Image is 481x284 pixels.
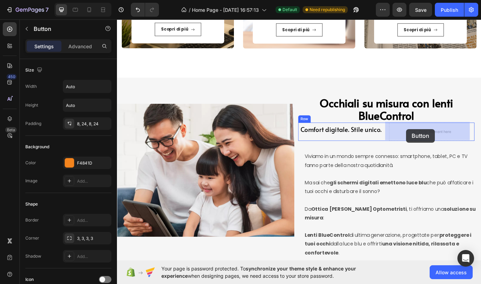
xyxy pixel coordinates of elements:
[77,178,110,184] div: Add...
[430,265,473,279] button: Allow access
[415,7,427,13] span: Save
[161,265,383,279] span: Your page is password protected. To when designing pages, we need access to your store password.
[34,43,54,50] p: Settings
[77,217,110,224] div: Add...
[189,6,191,14] span: /
[7,74,17,80] div: 450
[63,80,111,93] input: Auto
[25,235,39,241] div: Corner
[310,7,345,13] span: Need republishing
[25,120,41,127] div: Padding
[161,266,356,279] span: synchronize your theme style & enhance your experience
[131,3,159,17] div: Undo/Redo
[45,6,49,14] p: 7
[25,66,44,75] div: Size
[25,178,37,184] div: Image
[25,83,37,90] div: Width
[25,102,38,108] div: Height
[441,6,458,14] div: Publish
[77,235,110,242] div: 3, 3, 3, 3
[77,253,110,260] div: Add...
[282,7,297,13] span: Default
[409,3,432,17] button: Save
[68,43,92,50] p: Advanced
[435,3,464,17] button: Publish
[25,253,41,259] div: Shadow
[5,127,17,133] div: Beta
[77,121,110,127] div: 8, 24, 8, 24
[25,217,39,223] div: Border
[192,6,259,14] span: Home Page - [DATE] 16:57:13
[3,3,52,17] button: 7
[34,25,93,33] p: Button
[77,160,110,166] div: F4841D
[63,99,111,111] input: Auto
[25,144,49,150] div: Background
[436,269,467,276] span: Allow access
[25,276,34,283] div: Icon
[25,201,38,207] div: Shape
[117,18,481,262] iframe: Design area
[457,250,474,267] div: Open Intercom Messenger
[25,160,36,166] div: Color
